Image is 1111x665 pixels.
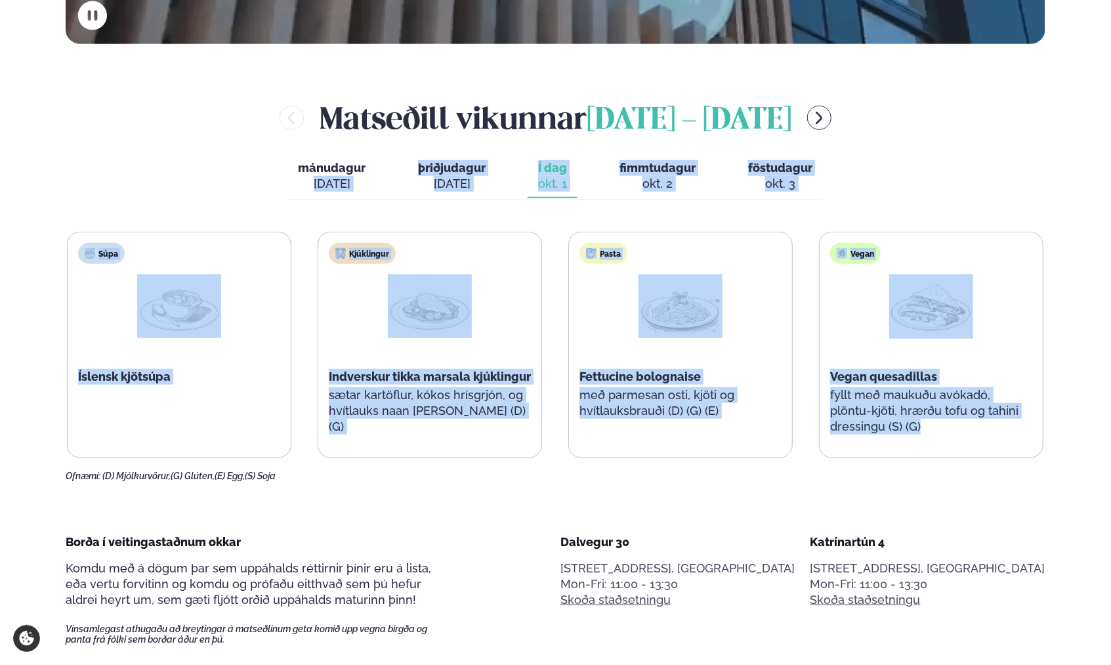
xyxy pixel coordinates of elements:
[298,176,366,192] div: [DATE]
[810,592,921,608] a: Skoða staðsetningu
[78,370,171,383] span: Íslensk kjötsúpa
[579,370,701,383] span: Fettucine bolognaise
[748,161,812,175] span: föstudagur
[320,97,791,139] h2: Matseðill vikunnar
[280,106,304,130] button: menu-btn-left
[66,471,100,481] span: Ofnæmi:
[889,274,973,335] img: Quesadilla.png
[619,161,696,175] span: fimmtudagur
[538,176,567,192] div: okt. 1
[619,176,696,192] div: okt. 2
[810,561,1045,576] p: [STREET_ADDRESS], [GEOGRAPHIC_DATA]
[418,161,486,175] span: þriðjudagur
[609,155,706,198] button: fimmtudagur okt. 2
[560,592,671,608] a: Skoða staðsetningu
[830,243,881,264] div: Vegan
[538,160,567,176] span: Í dag
[587,106,791,135] span: [DATE] - [DATE]
[837,248,847,259] img: Vegan.svg
[335,248,346,259] img: chicken.svg
[560,576,795,592] div: Mon-Fri: 11:00 - 13:30
[560,534,795,550] div: Dalvegur 30
[329,387,531,435] p: sætar kartöflur, kókos hrísgrjón, og hvítlauks naan [PERSON_NAME] (D) (G)
[245,471,276,481] span: (S) Soja
[287,155,376,198] button: mánudagur [DATE]
[418,176,486,192] div: [DATE]
[171,471,215,481] span: (G) Glúten,
[639,274,723,335] img: Spagetti.png
[579,387,782,419] p: með parmesan osti, kjöti og hvítlauksbrauði (D) (G) (E)
[329,243,396,264] div: Kjúklingur
[66,535,241,549] span: Borða í veitingastaðnum okkar
[13,625,40,652] a: Cookie settings
[810,576,1045,592] div: Mon-Fri: 11:00 - 13:30
[830,370,937,383] span: Vegan quesadillas
[215,471,245,481] span: (E) Egg,
[329,370,531,383] span: Indverskur tikka marsala kjúklingur
[66,561,431,607] span: Komdu með á dögum þar sem uppáhalds réttirnir þínir eru á lista, eða vertu forvitinn og komdu og ...
[810,534,1045,550] div: Katrínartún 4
[748,176,812,192] div: okt. 3
[137,274,221,335] img: Soup.png
[560,561,795,576] p: [STREET_ADDRESS], [GEOGRAPHIC_DATA]
[85,248,95,259] img: soup.svg
[298,161,366,175] span: mánudagur
[738,155,823,198] button: föstudagur okt. 3
[66,624,450,645] span: Vinsamlegast athugaðu að breytingar á matseðlinum geta komið upp vegna birgða og panta frá fólki ...
[830,387,1032,435] p: fyllt með maukuðu avókadó, plöntu-kjöti, hrærðu tofu og tahini dressingu (S) (G)
[579,243,627,264] div: Pasta
[807,106,831,130] button: menu-btn-right
[102,471,171,481] span: (D) Mjólkurvörur,
[78,243,125,264] div: Súpa
[408,155,496,198] button: þriðjudagur [DATE]
[388,274,472,335] img: Chicken-breast.png
[586,248,597,259] img: pasta.svg
[528,155,577,198] button: Í dag okt. 1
